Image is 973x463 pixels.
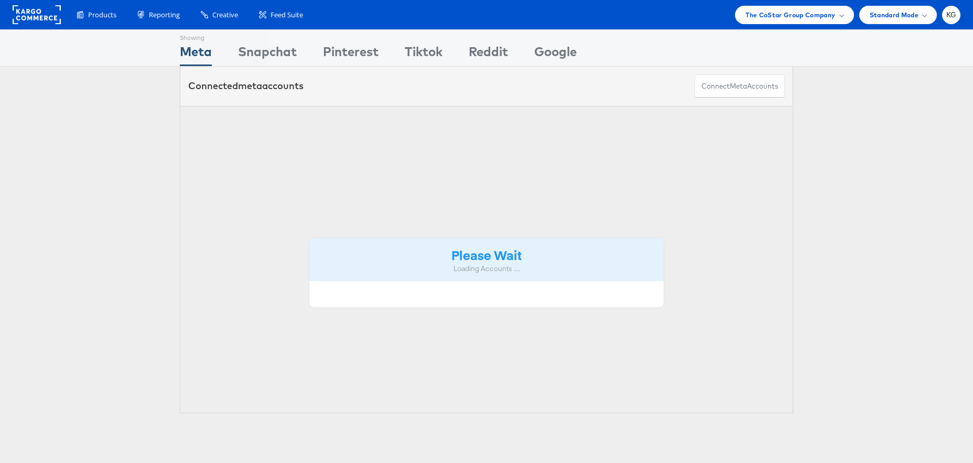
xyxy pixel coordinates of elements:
span: Creative [212,10,238,20]
span: KG [946,12,957,18]
span: Feed Suite [271,10,303,20]
div: Google [534,42,577,66]
div: Snapchat [238,42,297,66]
div: Meta [180,42,212,66]
span: meta [730,81,747,91]
span: The CoStar Group Company [745,9,835,20]
div: Loading Accounts .... [317,264,656,274]
span: Products [88,10,116,20]
strong: Please Wait [451,246,522,263]
div: Connected accounts [188,79,304,93]
span: Reporting [149,10,180,20]
span: meta [238,80,262,92]
div: Reddit [469,42,508,66]
button: ConnectmetaAccounts [695,74,785,98]
div: Showing [180,30,212,42]
span: Standard Mode [870,9,918,20]
div: Tiktok [405,42,442,66]
div: Pinterest [323,42,379,66]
